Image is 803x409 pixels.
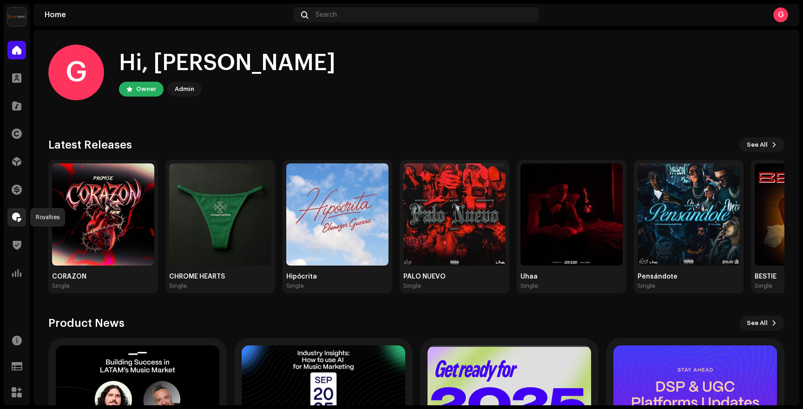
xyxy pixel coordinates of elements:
[520,282,538,290] div: Single
[638,273,740,280] div: Pensándote
[286,273,388,280] div: Hipócrita
[7,7,26,26] img: 0c83fa6b-fe7a-4d9f-997f-5ab2fec308a3
[747,136,768,154] span: See All
[48,45,104,100] div: G
[48,316,125,331] h3: Product News
[52,273,154,280] div: CORAZÓN
[52,282,70,290] div: Single
[52,163,154,266] img: 345f45b7-47eb-4ccb-9b7d-29260e7bee4e
[169,273,271,280] div: CHROME HEARTS
[48,137,132,152] h3: Latest Releases
[286,282,304,290] div: Single
[175,84,194,95] div: Admin
[316,11,337,19] span: Search
[403,163,506,266] img: 3e8c2abb-7f76-4801-ad0c-a497c69f3533
[747,314,768,332] span: See All
[169,282,187,290] div: Single
[136,84,156,95] div: Owner
[286,163,388,266] img: 51034468-47ed-4de4-81b8-695bff71787a
[739,137,784,152] button: See All
[755,282,772,290] div: Single
[403,273,506,280] div: PALO NUEVO
[119,48,336,78] div: Hi, [PERSON_NAME]
[169,163,271,266] img: 0da729f0-0c41-4ec6-8606-f656095e9238
[403,282,421,290] div: Single
[520,163,623,266] img: 8fbfcb94-4c3d-4405-b6a9-ffc2d726e539
[520,273,623,280] div: Uhaa
[638,163,740,266] img: 711141d0-d2f7-4e9d-88f9-4bf419a6d806
[739,316,784,331] button: See All
[773,7,788,22] div: G
[45,11,290,19] div: Home
[638,282,655,290] div: Single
